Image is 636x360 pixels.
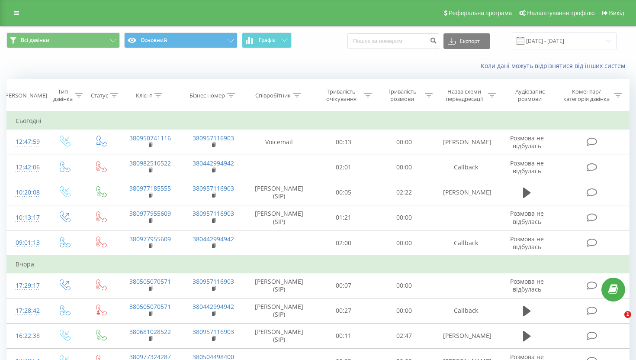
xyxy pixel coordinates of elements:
[374,180,434,205] td: 02:22
[16,209,37,226] div: 10:13:17
[136,92,152,99] div: Клієнт
[16,133,37,150] div: 12:47:59
[313,130,373,155] td: 00:13
[510,209,544,225] span: Розмова не відбулась
[129,159,171,167] a: 380982510522
[313,205,373,230] td: 01:21
[313,155,373,180] td: 02:01
[624,311,631,318] span: 1
[193,134,234,142] a: 380957116903
[91,92,108,99] div: Статус
[16,277,37,294] div: 17:29:17
[193,302,234,311] a: 380442994942
[510,134,544,150] span: Розмова не відбулась
[382,88,423,103] div: Тривалість розмови
[245,273,313,298] td: [PERSON_NAME] (SIP)
[434,130,498,155] td: [PERSON_NAME]
[434,323,498,348] td: [PERSON_NAME]
[443,33,490,49] button: Експорт
[242,32,292,48] button: Графік
[313,323,373,348] td: 00:11
[481,62,630,70] a: Коли дані можуть відрізнятися вiд інших систем
[374,273,434,298] td: 00:00
[434,155,498,180] td: Callback
[16,234,37,251] div: 09:01:13
[434,230,498,256] td: Callback
[609,10,624,16] span: Вихід
[374,130,434,155] td: 00:00
[193,328,234,336] a: 380957116903
[374,323,434,348] td: 02:47
[129,209,171,217] a: 380977955609
[347,33,439,49] input: Пошук за номером
[510,235,544,251] span: Розмова не відбулась
[193,184,234,192] a: 380957116903
[510,277,544,293] span: Розмова не відбулась
[21,37,49,44] span: Всі дзвінки
[374,230,434,256] td: 00:00
[124,32,238,48] button: Основний
[3,92,47,99] div: [PERSON_NAME]
[443,88,486,103] div: Назва схеми переадресації
[255,92,291,99] div: Співробітник
[193,235,234,243] a: 380442994942
[16,302,37,319] div: 17:28:42
[6,32,120,48] button: Всі дзвінки
[129,328,171,336] a: 380681028522
[510,159,544,175] span: Розмова не відбулась
[129,277,171,285] a: 380505070571
[7,256,630,273] td: Вчора
[16,159,37,176] div: 12:42:06
[245,180,313,205] td: [PERSON_NAME] (SIP)
[607,311,627,332] iframe: Intercom live chat
[193,209,234,217] a: 380957116903
[193,159,234,167] a: 380442994942
[53,88,73,103] div: Тип дзвінка
[374,155,434,180] td: 00:00
[16,328,37,344] div: 16:22:38
[313,230,373,256] td: 02:00
[190,92,225,99] div: Бізнес номер
[449,10,512,16] span: Реферальна програма
[321,88,362,103] div: Тривалість очікування
[245,323,313,348] td: [PERSON_NAME] (SIP)
[434,180,498,205] td: [PERSON_NAME]
[313,298,373,323] td: 00:27
[313,180,373,205] td: 00:05
[434,298,498,323] td: Callback
[129,134,171,142] a: 380950741116
[245,205,313,230] td: [PERSON_NAME] (SIP)
[259,37,276,43] span: Графік
[129,302,171,311] a: 380505070571
[561,88,612,103] div: Коментар/категорія дзвінка
[374,298,434,323] td: 00:00
[527,10,594,16] span: Налаштування профілю
[129,235,171,243] a: 380977955609
[245,130,313,155] td: Voicemail
[245,298,313,323] td: [PERSON_NAME] (SIP)
[374,205,434,230] td: 00:00
[7,112,630,130] td: Сьогодні
[193,277,234,285] a: 380957116903
[313,273,373,298] td: 00:07
[129,184,171,192] a: 380977185555
[506,88,554,103] div: Аудіозапис розмови
[16,184,37,201] div: 10:20:08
